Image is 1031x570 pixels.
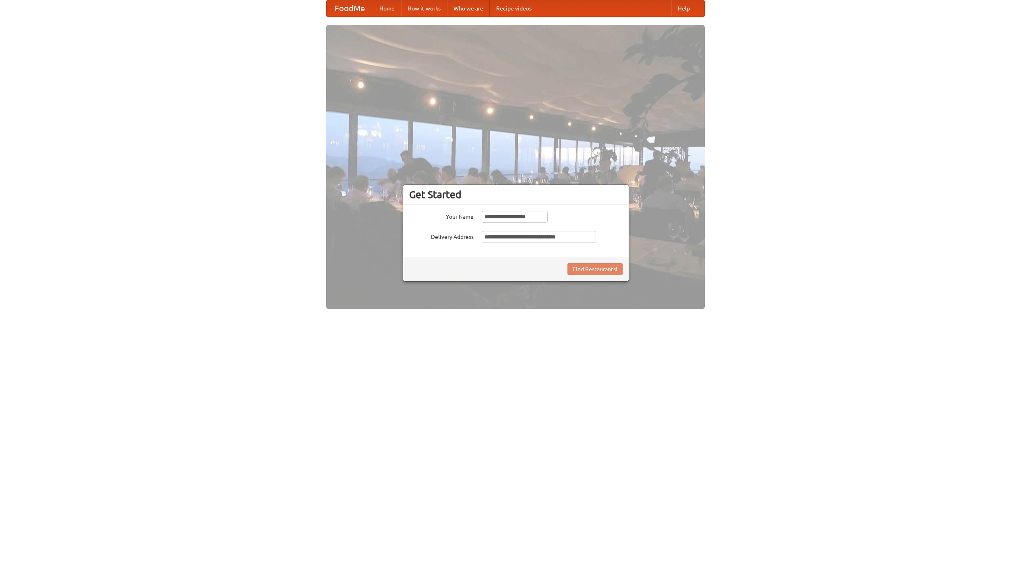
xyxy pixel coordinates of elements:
button: Find Restaurants! [567,263,623,275]
a: Help [671,0,696,17]
a: Home [373,0,401,17]
a: How it works [401,0,447,17]
h3: Get Started [409,189,623,201]
label: Your Name [409,211,474,221]
label: Delivery Address [409,231,474,241]
a: Who we are [447,0,490,17]
a: FoodMe [327,0,373,17]
a: Recipe videos [490,0,538,17]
